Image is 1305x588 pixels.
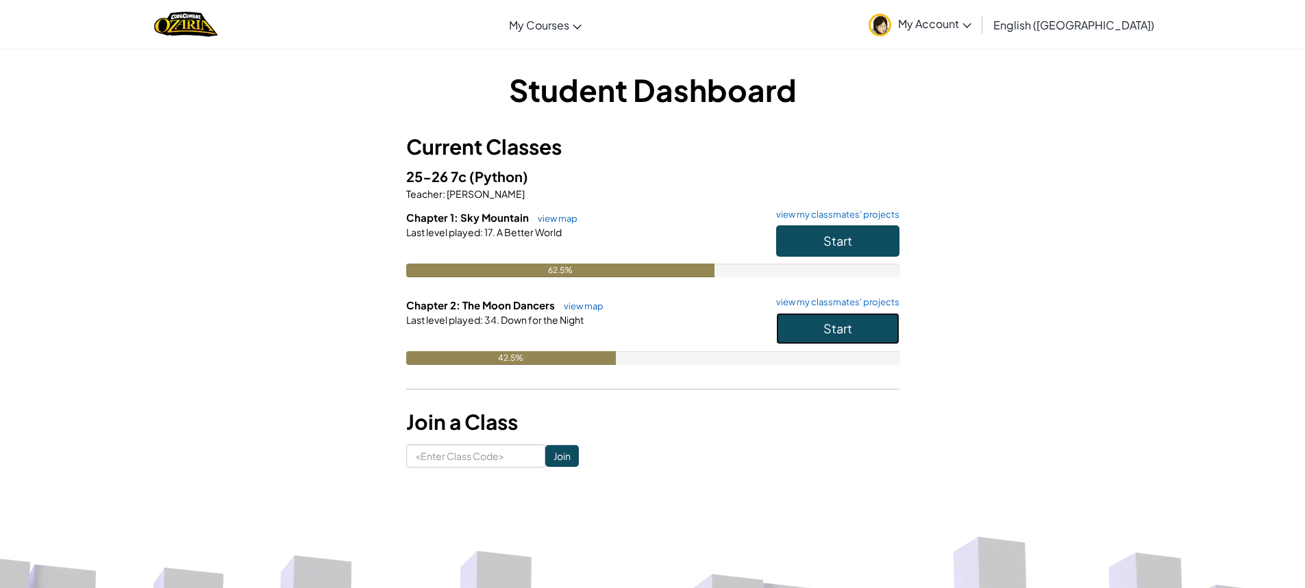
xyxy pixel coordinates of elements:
a: view my classmates' projects [769,298,899,307]
span: Chapter 1: Sky Mountain [406,211,531,224]
span: 17. [483,226,495,238]
div: 42.5% [406,351,616,365]
h3: Current Classes [406,131,899,162]
span: Start [823,320,852,336]
span: English ([GEOGRAPHIC_DATA]) [993,18,1154,32]
div: 62.5% [406,264,714,277]
span: (Python) [469,168,528,185]
span: A Better World [495,226,562,238]
span: My Courses [509,18,569,32]
img: Home [154,10,218,38]
span: Teacher [406,188,443,200]
span: Down for the Night [499,314,584,326]
span: : [443,188,445,200]
span: Chapter 2: The Moon Dancers [406,298,557,311]
a: view map [531,213,577,224]
a: view my classmates' projects [769,210,899,219]
img: avatar [869,14,891,36]
h3: Join a Class [406,407,899,437]
a: view map [557,301,604,311]
span: : [480,314,483,326]
a: English ([GEOGRAPHIC_DATA]) [986,6,1161,43]
span: [PERSON_NAME] [445,188,525,200]
button: Start [776,313,899,344]
span: : [480,226,483,238]
button: Start [776,225,899,257]
span: My Account [898,16,971,31]
h1: Student Dashboard [406,68,899,111]
span: 25-26 7c [406,168,469,185]
span: 34. [483,314,499,326]
input: Join [545,445,579,467]
a: My Courses [502,6,588,43]
input: <Enter Class Code> [406,444,545,468]
span: Last level played [406,226,480,238]
a: My Account [862,3,978,46]
span: Start [823,233,852,248]
a: Ozaria by CodeCombat logo [154,10,218,38]
span: Last level played [406,314,480,326]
